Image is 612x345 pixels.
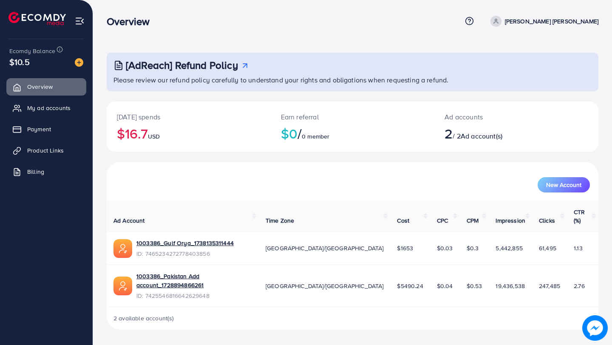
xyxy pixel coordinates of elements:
span: [GEOGRAPHIC_DATA]/[GEOGRAPHIC_DATA] [266,282,384,290]
h2: $0 [281,125,425,141]
span: 247,485 [539,282,560,290]
p: Ad accounts [445,112,547,122]
span: $0.04 [437,282,453,290]
span: [GEOGRAPHIC_DATA]/[GEOGRAPHIC_DATA] [266,244,384,252]
span: 2.76 [574,282,585,290]
span: Ecomdy Balance [9,47,55,55]
span: USD [148,132,160,141]
h3: [AdReach] Refund Policy [126,59,238,71]
img: logo [8,12,66,25]
img: image [582,315,608,341]
span: / [297,124,302,143]
span: Ad account(s) [461,131,502,141]
span: $0.53 [467,282,482,290]
span: $0.03 [437,244,453,252]
span: 2 [445,124,453,143]
span: Impression [496,216,525,225]
h2: / 2 [445,125,547,141]
span: $1653 [397,244,413,252]
a: [PERSON_NAME] [PERSON_NAME] [487,16,598,27]
p: [PERSON_NAME] [PERSON_NAME] [505,16,598,26]
span: Overview [27,82,53,91]
img: ic-ads-acc.e4c84228.svg [113,239,132,258]
span: Ad Account [113,216,145,225]
span: 2 available account(s) [113,314,174,322]
a: Overview [6,78,86,95]
span: 1.13 [574,244,583,252]
a: Billing [6,163,86,180]
span: 5,442,855 [496,244,522,252]
span: 61,495 [539,244,556,252]
span: Clicks [539,216,555,225]
p: [DATE] spends [117,112,261,122]
span: 19,436,538 [496,282,525,290]
span: Payment [27,125,51,133]
a: Product Links [6,142,86,159]
span: Billing [27,167,44,176]
p: Please review our refund policy carefully to understand your rights and obligations when requesti... [113,75,593,85]
span: CPC [437,216,448,225]
img: menu [75,16,85,26]
span: New Account [546,182,581,188]
a: Payment [6,121,86,138]
span: Time Zone [266,216,294,225]
span: CPM [467,216,479,225]
span: ID: 7465234272778403856 [136,249,234,258]
span: My ad accounts [27,104,71,112]
p: Earn referral [281,112,425,122]
span: $5490.24 [397,282,423,290]
span: 0 member [302,132,329,141]
img: ic-ads-acc.e4c84228.svg [113,277,132,295]
span: ID: 7425546816642629648 [136,291,252,300]
button: New Account [538,177,590,192]
h3: Overview [107,15,156,28]
span: $0.3 [467,244,479,252]
span: CTR (%) [574,208,585,225]
a: 1003386_Pakistan Add account_1728894866261 [136,272,252,289]
a: 1003386_Gulf Orya_1738135311444 [136,239,234,247]
span: Product Links [27,146,64,155]
img: image [75,58,83,67]
a: My ad accounts [6,99,86,116]
span: Cost [397,216,409,225]
h2: $16.7 [117,125,261,141]
span: $10.5 [9,56,30,68]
